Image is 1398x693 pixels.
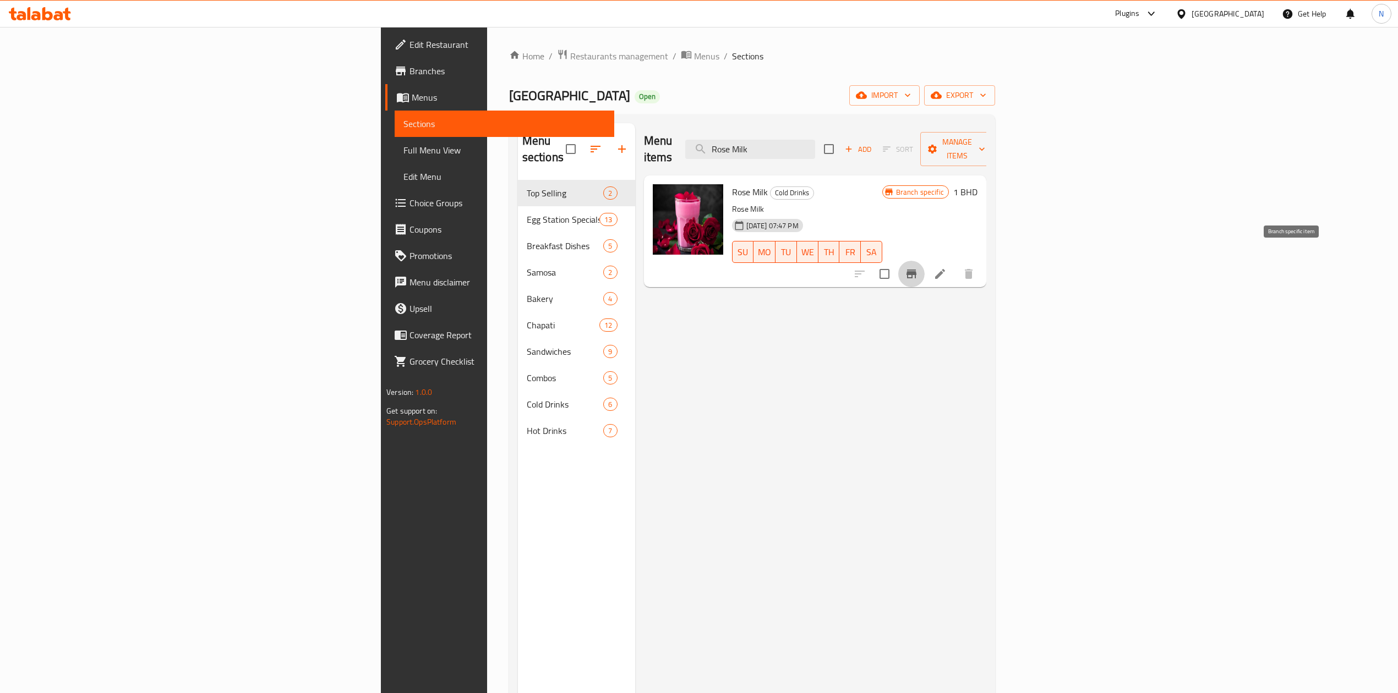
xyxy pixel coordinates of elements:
span: 13 [600,215,616,225]
span: Full Menu View [403,144,605,157]
span: Rose Milk [732,184,768,200]
div: Top Selling2 [518,180,635,206]
span: [DATE] 07:47 PM [742,221,803,231]
span: Restaurants management [570,50,668,63]
button: Add [840,141,876,158]
a: Edit Menu [395,163,614,190]
span: FR [844,244,856,260]
div: Top Selling [527,186,604,200]
div: Open [635,90,660,103]
button: SU [732,241,754,263]
nav: breadcrumb [509,49,995,63]
span: Grocery Checklist [409,355,605,368]
div: Sandwiches9 [518,338,635,365]
span: Edit Restaurant [409,38,605,51]
span: SU [737,244,750,260]
div: Chapati12 [518,312,635,338]
span: SA [865,244,878,260]
span: 6 [604,399,616,410]
span: Sandwiches [527,345,604,358]
a: Branches [385,58,614,84]
span: Select all sections [559,137,582,161]
span: Edit Menu [403,170,605,183]
div: items [603,239,617,252]
div: Samosa [527,266,604,279]
span: Egg Station Specials [527,213,599,226]
div: Breakfast Dishes5 [518,233,635,259]
button: Branch-specific-item [898,261,925,287]
button: import [849,85,920,106]
nav: Menu sections [518,175,635,448]
span: Choice Groups [409,196,605,210]
span: 4 [604,294,616,304]
span: Chapati [527,318,599,332]
button: MO [753,241,776,263]
button: Manage items [920,132,994,166]
span: Select section first [876,141,920,158]
span: Upsell [409,302,605,315]
span: Version: [386,385,413,399]
span: MO [758,244,771,260]
span: Cold Drinks [527,398,604,411]
span: Cold Drinks [771,186,813,199]
div: Bakery4 [518,285,635,312]
span: Menus [694,50,719,63]
button: export [924,85,995,106]
span: Menu disclaimer [409,276,605,289]
div: Plugins [1115,7,1139,20]
a: Menus [681,49,719,63]
div: items [599,213,617,226]
div: Samosa2 [518,259,635,285]
div: Cold Drinks [770,186,814,200]
span: Bakery [527,292,604,305]
span: Open [635,92,660,101]
a: Coverage Report [385,322,614,348]
span: Select to update [873,262,896,285]
button: FR [839,241,861,263]
li: / [724,50,728,63]
span: Add item [840,141,876,158]
div: Hot Drinks7 [518,417,635,444]
div: Egg Station Specials13 [518,206,635,233]
input: search [685,140,815,159]
a: Support.OpsPlatform [386,415,456,429]
div: Cold Drinks6 [518,391,635,417]
img: Rose Milk [653,184,723,255]
span: 9 [604,346,616,357]
span: Coupons [409,223,605,236]
span: Combos [527,371,604,384]
div: [GEOGRAPHIC_DATA] [1192,8,1264,20]
span: TH [823,244,835,260]
span: import [858,89,911,102]
button: Add section [609,136,635,162]
span: 1.0.0 [415,385,432,399]
div: items [603,186,617,200]
span: WE [801,244,814,260]
div: Combos5 [518,365,635,391]
span: Select section [817,137,840,161]
a: Sections [395,111,614,137]
div: items [603,371,617,384]
button: SA [861,241,882,263]
h2: Menu items [644,133,673,166]
span: Branches [409,64,605,78]
span: Hot Drinks [527,424,604,437]
div: items [603,424,617,437]
p: Rose Milk [732,202,882,216]
span: TU [780,244,793,260]
a: Full Menu View [395,137,614,163]
a: Coupons [385,216,614,243]
a: Upsell [385,295,614,322]
span: Promotions [409,249,605,262]
div: items [603,266,617,279]
span: Coverage Report [409,328,605,342]
span: 2 [604,267,616,278]
div: items [603,398,617,411]
a: Edit menu item [933,267,947,280]
span: Get support on: [386,404,437,418]
a: Menus [385,84,614,111]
